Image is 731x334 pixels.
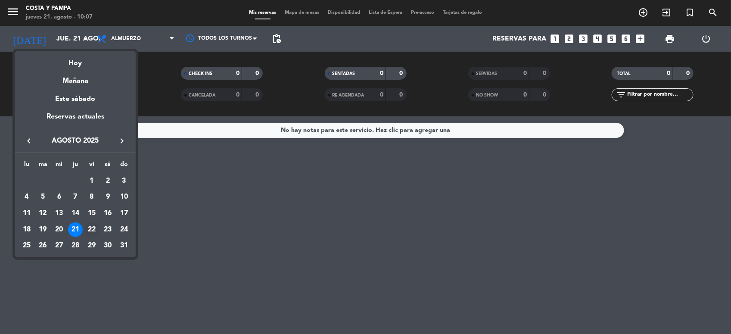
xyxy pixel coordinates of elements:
td: AGO. [19,173,84,189]
div: 6 [52,190,66,204]
th: jueves [67,159,84,173]
th: sábado [100,159,116,173]
td: 23 de agosto de 2025 [100,222,116,238]
th: domingo [116,159,132,173]
div: 4 [19,190,34,204]
td: 15 de agosto de 2025 [84,205,100,222]
td: 19 de agosto de 2025 [35,222,51,238]
td: 16 de agosto de 2025 [100,205,116,222]
div: 29 [84,238,99,253]
td: 24 de agosto de 2025 [116,222,132,238]
div: 13 [52,206,66,221]
div: 21 [68,222,83,237]
td: 7 de agosto de 2025 [67,189,84,205]
div: 22 [84,222,99,237]
div: 30 [100,238,115,253]
th: viernes [84,159,100,173]
div: 3 [117,174,131,188]
div: Mañana [15,69,136,87]
td: 25 de agosto de 2025 [19,238,35,254]
button: keyboard_arrow_right [114,135,130,147]
div: 28 [68,238,83,253]
td: 27 de agosto de 2025 [51,238,67,254]
td: 5 de agosto de 2025 [35,189,51,205]
div: 5 [36,190,50,204]
td: 1 de agosto de 2025 [84,173,100,189]
div: 8 [84,190,99,204]
div: Hoy [15,51,136,69]
div: 20 [52,222,66,237]
td: 14 de agosto de 2025 [67,205,84,222]
div: 31 [117,238,131,253]
div: 12 [36,206,50,221]
td: 31 de agosto de 2025 [116,238,132,254]
div: 9 [100,190,115,204]
div: 25 [19,238,34,253]
div: 24 [117,222,131,237]
td: 17 de agosto de 2025 [116,205,132,222]
td: 18 de agosto de 2025 [19,222,35,238]
th: miércoles [51,159,67,173]
div: 14 [68,206,83,221]
i: keyboard_arrow_left [24,136,34,146]
td: 8 de agosto de 2025 [84,189,100,205]
div: 16 [100,206,115,221]
td: 10 de agosto de 2025 [116,189,132,205]
td: 9 de agosto de 2025 [100,189,116,205]
div: 1 [84,174,99,188]
td: 29 de agosto de 2025 [84,238,100,254]
td: 2 de agosto de 2025 [100,173,116,189]
td: 11 de agosto de 2025 [19,205,35,222]
button: keyboard_arrow_left [21,135,37,147]
td: 21 de agosto de 2025 [67,222,84,238]
td: 28 de agosto de 2025 [67,238,84,254]
th: lunes [19,159,35,173]
div: 17 [117,206,131,221]
td: 12 de agosto de 2025 [35,205,51,222]
div: 11 [19,206,34,221]
div: 27 [52,238,66,253]
div: 7 [68,190,83,204]
div: Reservas actuales [15,111,136,129]
td: 30 de agosto de 2025 [100,238,116,254]
td: 22 de agosto de 2025 [84,222,100,238]
td: 20 de agosto de 2025 [51,222,67,238]
i: keyboard_arrow_right [117,136,127,146]
td: 26 de agosto de 2025 [35,238,51,254]
div: 2 [100,174,115,188]
td: 13 de agosto de 2025 [51,205,67,222]
td: 6 de agosto de 2025 [51,189,67,205]
th: martes [35,159,51,173]
td: 4 de agosto de 2025 [19,189,35,205]
div: 23 [100,222,115,237]
div: Este sábado [15,87,136,111]
div: 18 [19,222,34,237]
div: 26 [36,238,50,253]
div: 10 [117,190,131,204]
div: 15 [84,206,99,221]
div: 19 [36,222,50,237]
span: agosto 2025 [37,135,114,147]
td: 3 de agosto de 2025 [116,173,132,189]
